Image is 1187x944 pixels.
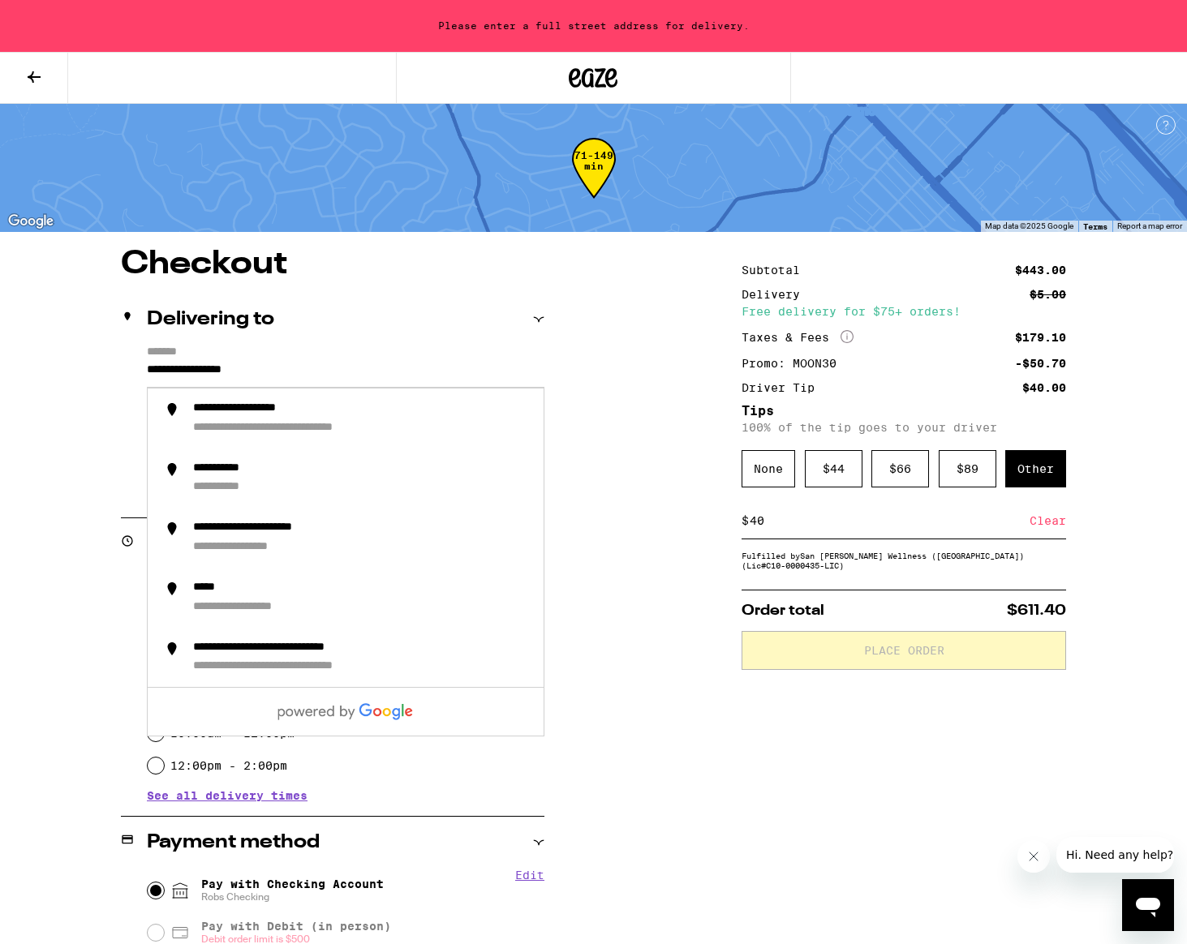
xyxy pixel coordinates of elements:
h5: Tips [742,405,1066,418]
div: Clear [1030,503,1066,539]
div: $ 44 [805,450,862,487]
span: Order total [742,603,824,618]
button: See all delivery times [147,790,308,801]
div: -$50.70 [1015,358,1066,369]
iframe: Button to launch messaging window [1122,879,1174,931]
span: Map data ©2025 Google [985,221,1073,230]
span: Pay with Debit (in person) [201,920,391,933]
a: Report a map error [1117,221,1182,230]
div: Free delivery for $75+ orders! [742,306,1066,317]
a: Open this area in Google Maps (opens a new window) [4,211,58,232]
div: Fulfilled by San [PERSON_NAME] Wellness ([GEOGRAPHIC_DATA]) (Lic# C10-0000435-LIC ) [742,551,1066,570]
p: 100% of the tip goes to your driver [742,421,1066,434]
span: $611.40 [1007,603,1066,618]
div: Other [1005,450,1066,487]
label: 12:00pm - 2:00pm [170,759,287,772]
img: Google [4,211,58,232]
iframe: Close message [1017,840,1050,873]
div: $ 89 [939,450,996,487]
div: $40.00 [1022,382,1066,393]
div: $179.10 [1015,332,1066,343]
button: Place Order [742,631,1066,670]
div: None [742,450,795,487]
div: Delivery [742,289,811,300]
button: Edit [515,869,544,882]
span: Place Order [864,645,944,656]
h2: Delivering to [147,310,274,329]
div: $5.00 [1030,289,1066,300]
span: Pay with Checking Account [201,877,384,903]
input: 0 [749,513,1030,528]
h2: Payment method [147,833,320,852]
div: Taxes & Fees [742,330,854,345]
div: Promo: MOON30 [742,358,848,369]
a: Terms [1083,221,1107,231]
h1: Checkout [121,248,544,281]
div: $ [742,503,749,539]
div: Driver Tip [742,382,826,393]
div: Subtotal [742,264,811,276]
div: $443.00 [1015,264,1066,276]
span: Robs Checking [201,890,384,903]
iframe: Message from company [1056,837,1174,873]
div: 71-149 min [572,150,616,211]
div: $ 66 [871,450,929,487]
